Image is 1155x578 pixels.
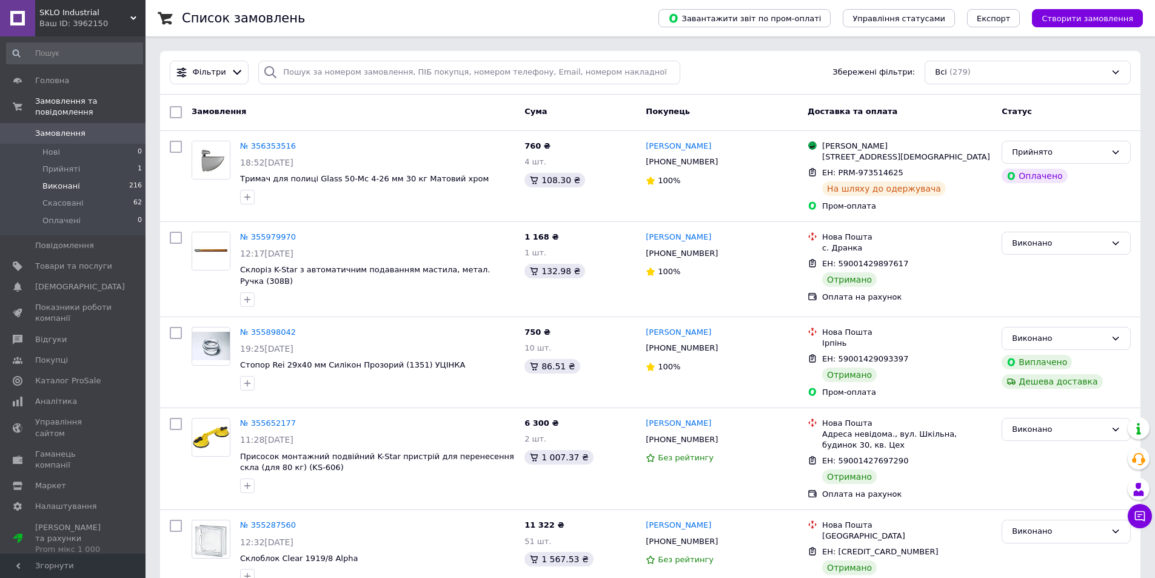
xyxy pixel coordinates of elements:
span: [PERSON_NAME] та рахунки [35,522,112,556]
span: 11:28[DATE] [240,435,293,445]
span: ЕН: 59001427697290 [822,456,908,465]
span: Всі [935,67,947,78]
a: [PERSON_NAME] [646,232,711,243]
a: [PERSON_NAME] [646,327,711,338]
span: Прийняті [42,164,80,175]
span: Склоблок Clear 1919/8 Alpha [240,554,358,563]
span: Замовлення [35,128,85,139]
span: 62 [133,198,142,209]
button: Завантажити звіт по пром-оплаті [658,9,831,27]
div: [PHONE_NUMBER] [643,340,720,356]
button: Створити замовлення [1032,9,1143,27]
span: 1 168 ₴ [524,232,558,241]
input: Пошук за номером замовлення, ПІБ покупця, номером телефону, Email, номером накладної [258,61,680,84]
div: [PHONE_NUMBER] [643,432,720,448]
span: ЕН: 59001429897617 [822,259,908,268]
img: Фото товару [192,332,230,360]
div: Отримано [822,560,877,575]
a: [PERSON_NAME] [646,418,711,429]
span: Оплачені [42,215,81,226]
div: Виплачено [1002,355,1072,369]
div: Виконано [1012,237,1106,250]
span: Показники роботи компанії [35,302,112,324]
span: (279) [949,67,971,76]
div: Нова Пошта [822,520,992,531]
div: На шляху до одержувача [822,181,946,196]
span: 1 шт. [524,248,546,257]
input: Пошук [6,42,143,64]
button: Управління статусами [843,9,955,27]
div: [GEOGRAPHIC_DATA] [822,531,992,542]
img: Фото товару [192,141,230,179]
span: 6 300 ₴ [524,418,558,428]
a: Присосок монтажний подвійний K-Star пристрій для перенесення скла (для 80 кг) (KS-606) [240,452,514,472]
a: Фото товару [192,141,230,180]
div: Виконано [1012,332,1106,345]
div: Отримано [822,469,877,484]
span: Статус [1002,107,1032,116]
a: Склоріз K-Star з автоматичним подаванням мастила, метал. Ручка (308В) [240,265,490,286]
div: Отримано [822,368,877,382]
span: Створити замовлення [1042,14,1133,23]
div: Нова Пошта [822,327,992,338]
a: Стопор Rei 29х40 мм Силікон Прозорий (1351) УЦІНКА [240,360,465,369]
div: Пром-оплата [822,387,992,398]
a: Створити замовлення [1020,13,1143,22]
span: Збережені фільтри: [832,67,915,78]
span: Доставка та оплата [808,107,897,116]
a: Фото товару [192,232,230,271]
div: Пром-оплата [822,201,992,212]
a: [PERSON_NAME] [646,520,711,531]
span: 0 [138,147,142,158]
button: Експорт [967,9,1020,27]
span: Експорт [977,14,1011,23]
div: 1 567.53 ₴ [524,552,594,566]
span: Фільтри [193,67,226,78]
a: № 356353516 [240,141,296,150]
a: Фото товару [192,327,230,366]
span: 216 [129,181,142,192]
div: 1 007.37 ₴ [524,450,594,465]
span: 12:17[DATE] [240,249,293,258]
div: Адреса невідома., вул. Шкільна, будинок 30, кв. Цех [822,429,992,451]
span: Управління статусами [852,14,945,23]
div: [STREET_ADDRESS][DEMOGRAPHIC_DATA] [822,152,992,163]
div: Дешева доставка [1002,374,1102,389]
div: Prom мікс 1 000 [35,544,112,555]
span: ЕН: PRM-973514625 [822,168,903,177]
span: Каталог ProSale [35,375,101,386]
div: [PHONE_NUMBER] [643,246,720,261]
span: 1 [138,164,142,175]
a: № 355898042 [240,328,296,337]
img: Фото товару [194,520,227,558]
div: [PHONE_NUMBER] [643,154,720,170]
span: Повідомлення [35,240,94,251]
a: Тримач для полиці Glass 50-Мс 4-26 мм 30 кг Матовий хром [240,174,489,183]
span: 750 ₴ [524,328,551,337]
span: Аналітика [35,396,77,407]
span: ЕН: 59001429093397 [822,354,908,363]
div: [PERSON_NAME] [822,141,992,152]
span: 760 ₴ [524,141,551,150]
span: 100% [658,362,680,371]
div: Оплата на рахунок [822,489,992,500]
img: Фото товару [192,232,230,270]
span: SKLO Industrial [39,7,130,18]
div: Ірпінь [822,338,992,349]
span: Замовлення [192,107,246,116]
div: Нова Пошта [822,418,992,429]
span: Гаманець компанії [35,449,112,471]
span: 19:25[DATE] [240,344,293,354]
span: 11 322 ₴ [524,520,564,529]
a: Фото товару [192,520,230,559]
span: Без рейтингу [658,555,714,564]
span: Налаштування [35,501,97,512]
span: Без рейтингу [658,453,714,462]
div: [PHONE_NUMBER] [643,534,720,549]
span: Нові [42,147,60,158]
a: № 355652177 [240,418,296,428]
span: Скасовані [42,198,84,209]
